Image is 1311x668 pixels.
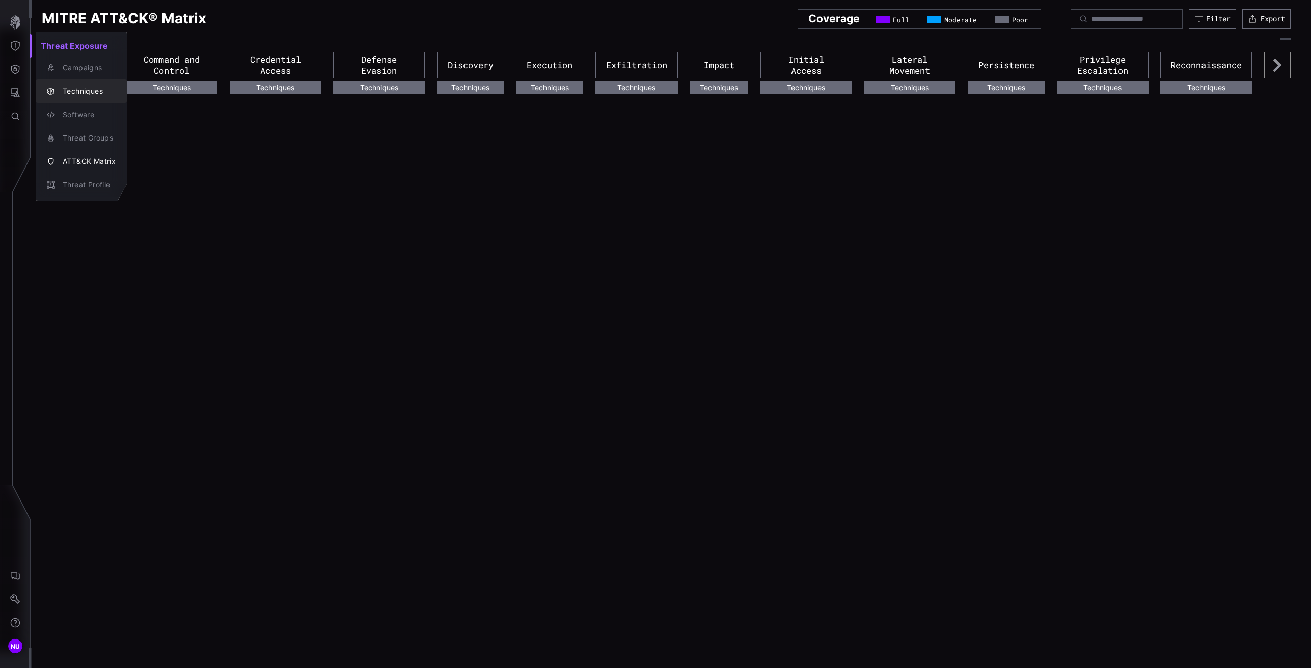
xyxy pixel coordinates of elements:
div: Software [58,108,116,121]
div: Threat Groups [58,132,116,145]
button: Threat Groups [36,126,127,150]
button: Software [36,103,127,126]
h2: Threat Exposure [36,36,127,56]
button: ATT&CK Matrix [36,150,127,173]
div: Techniques [58,85,116,98]
button: Campaigns [36,56,127,79]
div: Threat Profile [58,179,116,191]
div: Campaigns [58,62,116,74]
div: ATT&CK Matrix [58,155,116,168]
button: Threat Profile [36,173,127,197]
button: Techniques [36,79,127,103]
